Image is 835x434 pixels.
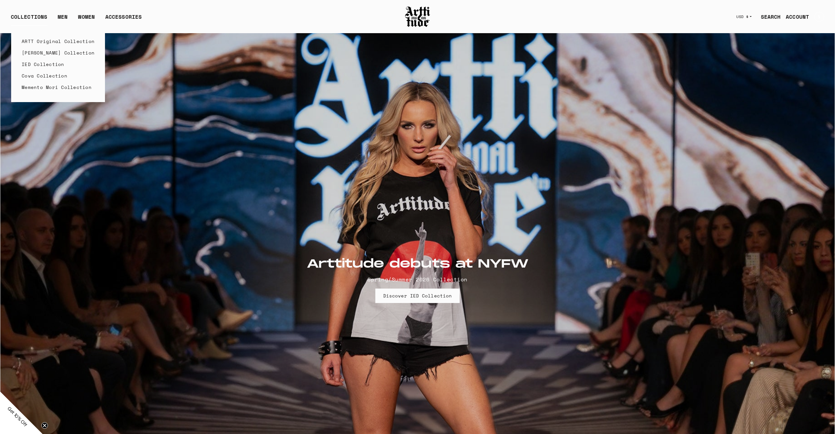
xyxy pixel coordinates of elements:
[22,81,94,93] a: Memento Mori Collection
[58,13,68,26] a: MEN
[736,14,749,19] span: USD $
[41,422,48,429] button: Close teaser
[756,10,781,23] a: SEARCH
[78,13,95,26] a: WOMEN
[105,13,142,26] div: ACCESSORIES
[22,35,94,47] a: ARTT Original Collection
[809,9,824,24] a: Open cart
[22,70,94,81] a: Cova Collection
[307,275,529,283] p: Spring/Summer 2026 Collection
[11,13,47,26] div: COLLECTIONS
[22,47,94,58] a: [PERSON_NAME] Collection
[6,13,147,26] ul: Main navigation
[307,257,529,271] h2: Arttitude debuts at NYFW
[818,15,820,19] span: 1
[6,405,29,428] span: Get 10% Off
[22,58,94,70] a: IED Collection
[732,10,756,24] button: USD $
[781,10,809,23] a: ACCOUNT
[405,6,431,28] img: Arttitude
[375,289,460,303] a: Discover IED Collection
